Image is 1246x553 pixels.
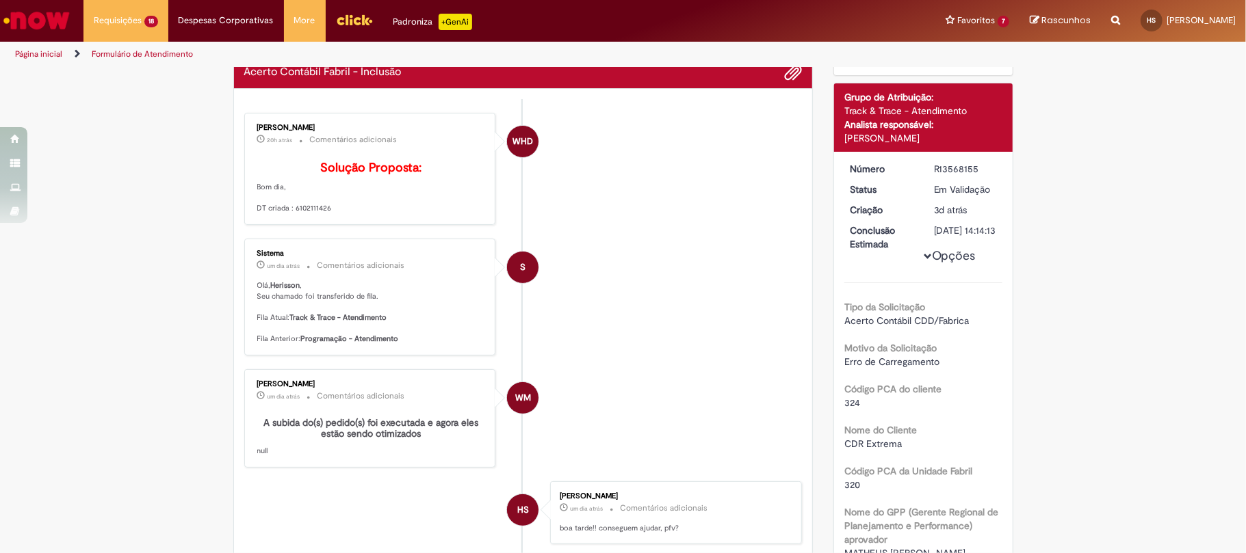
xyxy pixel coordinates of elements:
b: Programação - Atendimento [301,334,399,344]
time: 26/09/2025 17:01:49 [268,262,300,270]
div: [PERSON_NAME] [257,124,485,132]
div: [PERSON_NAME] [844,131,1002,145]
span: Despesas Corporativas [179,14,274,27]
span: WM [515,381,531,414]
span: um dia atrás [268,392,300,401]
span: 18 [144,16,158,27]
span: 20h atrás [268,136,293,144]
div: Analista responsável: [844,118,1002,131]
h2: Acerto Contábil Fabril - Inclusão Histórico de tíquete [244,66,402,79]
dt: Número [840,162,924,176]
b: Código PCA do cliente [844,383,942,395]
span: Acerto Contábil CDD/Fabrica [844,314,969,327]
b: Nome do Cliente [844,424,917,436]
small: Comentários adicionais [620,502,708,514]
a: Formulário de Atendimento [92,49,193,59]
small: Comentários adicionais [317,260,405,271]
span: HS [517,494,529,526]
div: Wendel Mantovani [507,382,538,414]
div: 25/09/2025 17:14:06 [934,203,998,217]
span: WHD [512,125,533,158]
div: Herisson Dos Santos Souza [507,494,538,526]
img: click_logo_yellow_360x200.png [336,10,373,30]
a: Rascunhos [1030,14,1091,27]
p: boa tarde!! conseguem ajudar, pfv? [560,523,788,534]
span: um dia atrás [268,262,300,270]
div: [PERSON_NAME] [560,492,788,500]
span: HS [1147,16,1156,25]
span: Requisições [94,14,142,27]
div: Em Validação [934,183,998,196]
b: A subida do(s) pedido(s) foi executada e agora eles estão sendo otimizados [263,416,481,439]
small: Comentários adicionais [317,390,405,402]
div: Track & Trace - Atendimento [844,104,1002,118]
span: um dia atrás [570,504,603,513]
span: CDR Extrema [844,437,902,450]
div: Grupo de Atribuição: [844,90,1002,104]
div: Padroniza [393,14,472,30]
time: 25/09/2025 17:14:06 [934,204,968,216]
span: 3d atrás [934,204,968,216]
span: Rascunhos [1041,14,1091,27]
div: [DATE] 14:14:13 [934,224,998,237]
span: 324 [844,396,860,409]
time: 26/09/2025 17:01:45 [268,392,300,401]
span: 320 [844,478,860,491]
div: Sistema [257,249,485,258]
b: Solução Proposta: [320,160,421,176]
button: Adicionar anexos [784,64,802,81]
span: Erro de Carregamento [844,355,939,368]
div: System [507,252,538,283]
small: Comentários adicionais [310,134,398,146]
dt: Criação [840,203,924,217]
b: Tipo da Solicitação [844,301,925,313]
b: Herisson [271,280,300,291]
p: Olá, , Seu chamado foi transferido de fila. Fila Atual: Fila Anterior: [257,280,485,345]
img: ServiceNow [1,7,72,34]
b: Track & Trace - Atendimento [290,312,387,323]
time: 27/09/2025 10:10:35 [268,136,293,144]
span: S [520,251,525,284]
time: 26/09/2025 14:43:59 [570,504,603,513]
b: Motivo da Solicitação [844,342,937,354]
dt: Conclusão Estimada [840,224,924,251]
span: Favoritos [957,14,995,27]
dt: Status [840,183,924,196]
span: 7 [998,16,1009,27]
div: Weslley Henrique Dutra [507,126,538,157]
b: Código PCA da Unidade Fabril [844,465,972,477]
p: null [257,418,485,456]
span: More [294,14,315,27]
a: Página inicial [15,49,62,59]
ul: Trilhas de página [10,42,820,67]
span: [PERSON_NAME] [1167,14,1236,26]
div: [PERSON_NAME] [257,380,485,388]
b: Nome do GPP (Gerente Regional de Planejamento e Performance) aprovador [844,506,998,545]
div: R13568155 [934,162,998,176]
p: +GenAi [439,14,472,30]
p: Bom dia, DT criada : 6102111426 [257,161,485,214]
